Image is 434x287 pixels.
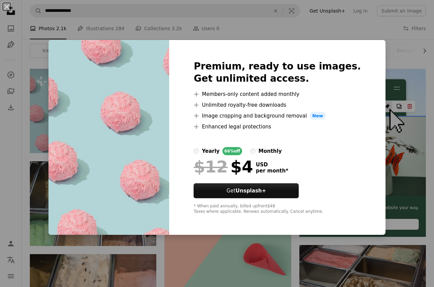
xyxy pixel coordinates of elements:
[194,112,361,120] li: Image cropping and background removal
[256,168,288,174] span: per month *
[256,162,288,168] span: USD
[48,40,169,235] img: premium_photo-1661368961456-9a474dcc5d1e
[202,147,219,155] div: yearly
[194,158,253,176] div: $4
[194,158,228,176] span: $12
[194,204,361,214] div: * When paid annually, billed upfront $48 Taxes where applicable. Renews automatically. Cancel any...
[222,147,242,155] div: 66% off
[258,147,282,155] div: monthly
[194,101,361,109] li: Unlimited royalty-free downloads
[194,90,361,98] li: Members-only content added monthly
[250,148,256,154] input: monthly
[194,60,361,85] h2: Premium, ready to use images. Get unlimited access.
[194,183,299,198] button: GetUnsplash+
[236,188,266,194] strong: Unsplash+
[310,112,326,120] span: New
[194,123,361,131] li: Enhanced legal protections
[194,148,199,154] input: yearly66%off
